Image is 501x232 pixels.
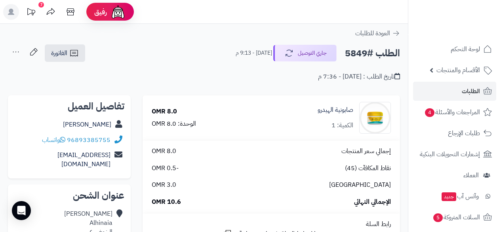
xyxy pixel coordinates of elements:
a: العملاء [413,166,496,185]
span: العملاء [463,170,479,181]
a: واتساب [42,135,65,145]
span: المراجعات والأسئلة [424,107,480,118]
a: [PERSON_NAME] [63,120,111,129]
img: 1739577078-cm5o6oxsw00cn01n35fki020r_HUDRO_SOUP_w-90x90.png [360,102,391,134]
div: Open Intercom Messenger [12,201,31,220]
h2: تفاصيل العميل [14,102,124,111]
span: طلبات الإرجاع [448,128,480,139]
img: logo-2.png [447,14,493,31]
a: الفاتورة [45,44,85,62]
div: تاريخ الطلب : [DATE] - 7:36 م [318,72,400,81]
span: السلات المتروكة [432,212,480,223]
span: الطلبات [462,86,480,97]
a: لوحة التحكم [413,40,496,59]
span: الإجمالي النهائي [354,197,391,207]
span: 4 [425,108,434,117]
span: الأقسام والمنتجات [436,65,480,76]
a: طلبات الإرجاع [413,124,496,143]
a: وآتس آبجديد [413,187,496,206]
span: 8.0 OMR [152,147,176,156]
button: جاري التوصيل [273,45,337,61]
span: 5 [433,213,443,222]
span: وآتس آب [441,191,479,202]
span: 10.6 OMR [152,197,181,207]
a: [EMAIL_ADDRESS][DOMAIN_NAME] [57,150,110,169]
span: العودة للطلبات [355,29,390,38]
div: رابط السلة [146,220,397,229]
a: إشعارات التحويلات البنكية [413,145,496,164]
h2: الطلب #5849 [345,45,400,61]
a: صابونية الهيدرو [318,105,353,115]
span: -0.5 OMR [152,164,179,173]
span: إشعارات التحويلات البنكية [420,149,480,160]
a: السلات المتروكة5 [413,208,496,227]
img: ai-face.png [110,4,126,20]
div: 7 [38,2,44,8]
span: الفاتورة [51,48,67,58]
a: المراجعات والأسئلة4 [413,103,496,122]
a: الطلبات [413,82,496,101]
span: جديد [442,192,456,201]
div: الوحدة: 8.0 OMR [152,119,196,128]
span: رفيق [94,7,107,17]
span: 3.0 OMR [152,180,176,190]
span: نقاط المكافآت (45) [345,164,391,173]
span: إجمالي سعر المنتجات [341,147,391,156]
a: 96893385755 [67,135,110,145]
a: تحديثات المنصة [21,4,41,22]
div: الكمية: 1 [331,121,353,130]
div: 8.0 OMR [152,107,177,116]
span: [GEOGRAPHIC_DATA] [329,180,391,190]
a: العودة للطلبات [355,29,400,38]
span: لوحة التحكم [451,44,480,55]
h2: عنوان الشحن [14,191,124,200]
small: [DATE] - 9:13 م [236,49,272,57]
